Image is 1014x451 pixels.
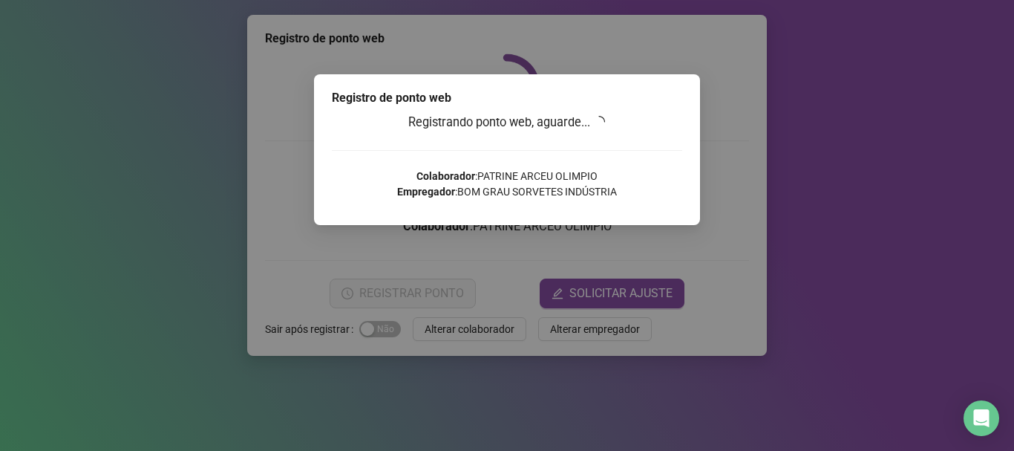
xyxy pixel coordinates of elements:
div: Open Intercom Messenger [964,400,999,436]
span: loading [592,115,606,129]
strong: Empregador [397,186,455,198]
div: Registro de ponto web [332,89,682,107]
h3: Registrando ponto web, aguarde... [332,113,682,132]
strong: Colaborador [416,170,475,182]
p: : PATRINE ARCEU OLIMPIO : BOM GRAU SORVETES INDÚSTRIA [332,169,682,200]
